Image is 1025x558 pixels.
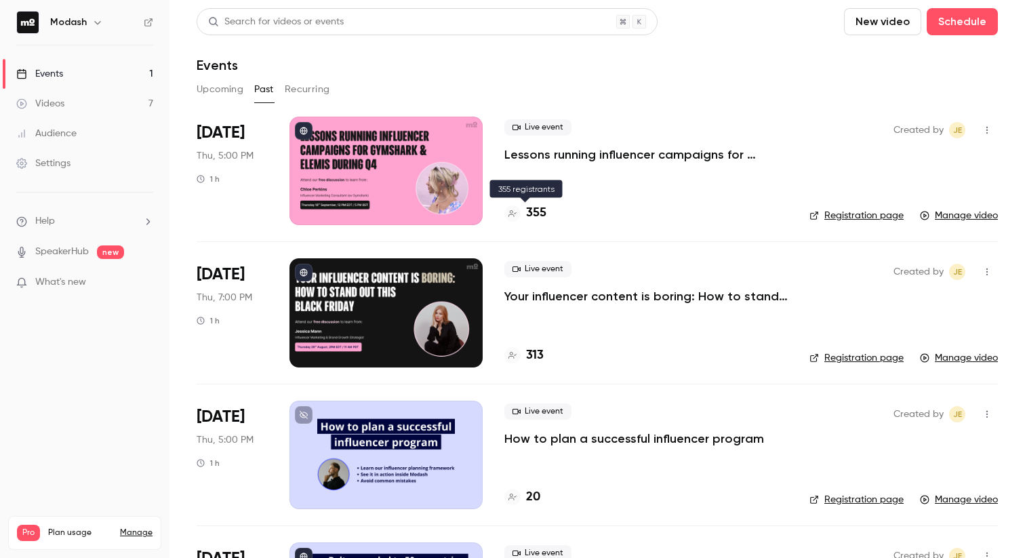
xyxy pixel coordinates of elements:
a: 20 [504,488,540,506]
span: Thu, 7:00 PM [197,291,252,304]
span: Jack Eaton [949,406,965,422]
a: Manage video [920,209,998,222]
span: Live event [504,403,571,420]
button: Schedule [927,8,998,35]
span: Live event [504,261,571,277]
span: Live event [504,119,571,136]
span: Thu, 5:00 PM [197,433,254,447]
span: Created by [893,122,944,138]
div: Audience [16,127,77,140]
div: Videos [16,97,64,111]
span: What's new [35,275,86,290]
h4: 313 [526,346,544,365]
a: Manage video [920,493,998,506]
a: 313 [504,346,544,365]
iframe: Noticeable Trigger [137,277,153,289]
span: Jack Eaton [949,264,965,280]
span: [DATE] [197,122,245,144]
span: new [97,245,124,259]
span: [DATE] [197,264,245,285]
button: Past [254,79,274,100]
div: Aug 28 Thu, 7:00 PM (Europe/London) [197,258,268,367]
li: help-dropdown-opener [16,214,153,228]
div: 1 h [197,174,220,184]
h4: 20 [526,488,540,506]
a: SpeakerHub [35,245,89,259]
a: Registration page [809,209,904,222]
h4: 355 [526,204,546,222]
span: JE [953,122,962,138]
h1: Events [197,57,238,73]
a: 355 [504,204,546,222]
span: Help [35,214,55,228]
span: JE [953,264,962,280]
span: Plan usage [48,527,112,538]
div: Jun 26 Thu, 5:00 PM (Europe/London) [197,401,268,509]
div: Search for videos or events [208,15,344,29]
div: Sep 18 Thu, 5:00 PM (Europe/London) [197,117,268,225]
div: Settings [16,157,71,170]
div: 1 h [197,458,220,469]
img: Modash [17,12,39,33]
div: Events [16,67,63,81]
a: Registration page [809,493,904,506]
span: JE [953,406,962,422]
a: Your influencer content is boring: How to stand out this [DATE][DATE] [504,288,788,304]
div: 1 h [197,315,220,326]
span: Thu, 5:00 PM [197,149,254,163]
button: New video [844,8,921,35]
button: Upcoming [197,79,243,100]
span: Created by [893,406,944,422]
span: Created by [893,264,944,280]
h6: Modash [50,16,87,29]
span: Jack Eaton [949,122,965,138]
a: Registration page [809,351,904,365]
span: [DATE] [197,406,245,428]
button: Recurring [285,79,330,100]
a: Lessons running influencer campaigns for Gymshark & Elemis during Q4 [504,146,788,163]
span: Pro [17,525,40,541]
a: Manage [120,527,153,538]
a: How to plan a successful influencer program [504,431,764,447]
a: Manage video [920,351,998,365]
